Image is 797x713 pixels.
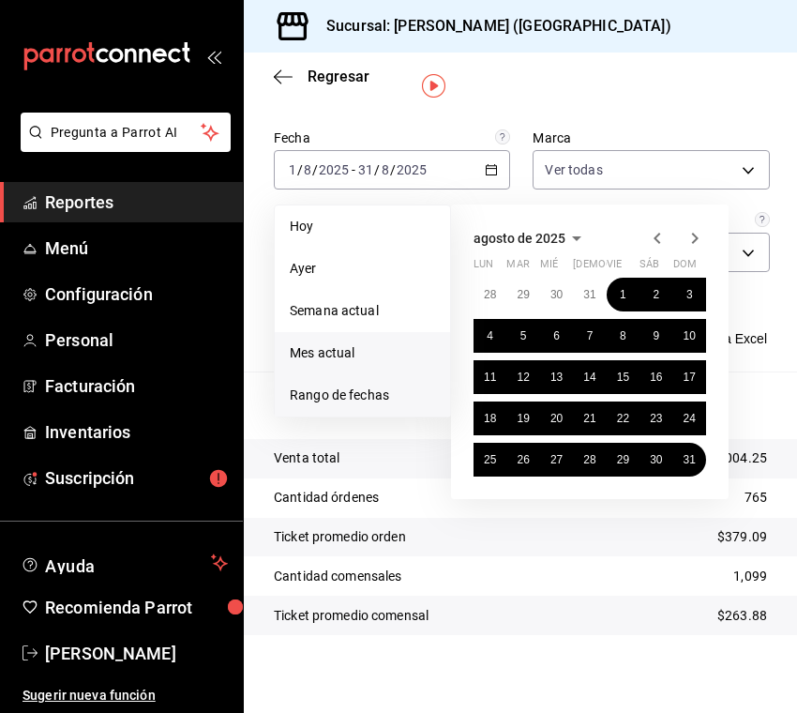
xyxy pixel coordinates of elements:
span: Menú [45,235,228,261]
button: 10 de agosto de 2025 [673,319,706,353]
abbr: 1 de agosto de 2025 [620,288,626,301]
button: agosto de 2025 [474,227,588,250]
abbr: 22 de agosto de 2025 [617,412,629,425]
span: [PERSON_NAME] [45,641,228,666]
input: -- [288,162,297,177]
abbr: domingo [673,258,697,278]
button: 30 de agosto de 2025 [639,443,672,477]
button: 28 de julio de 2025 [474,278,506,311]
button: 16 de agosto de 2025 [639,360,672,394]
abbr: 4 de agosto de 2025 [487,329,493,342]
abbr: lunes [474,258,493,278]
span: / [312,162,318,177]
h3: Sucursal: [PERSON_NAME] ([GEOGRAPHIC_DATA]) [311,15,671,38]
abbr: sábado [639,258,659,278]
button: open_drawer_menu [206,49,221,64]
span: Suscripción [45,465,228,491]
span: Regresar [308,68,369,85]
abbr: 14 de agosto de 2025 [583,371,595,384]
abbr: 16 de agosto de 2025 [650,371,662,384]
abbr: 13 de agosto de 2025 [550,371,563,384]
label: Fecha [274,131,510,144]
p: Ticket promedio comensal [274,606,429,626]
p: Ticket promedio orden [274,527,406,547]
abbr: 2 de agosto de 2025 [653,288,659,301]
button: 13 de agosto de 2025 [540,360,573,394]
abbr: 8 de agosto de 2025 [620,329,626,342]
abbr: 19 de agosto de 2025 [517,412,529,425]
p: Venta total [274,448,339,468]
button: 14 de agosto de 2025 [573,360,606,394]
button: 24 de agosto de 2025 [673,402,706,435]
abbr: 25 de agosto de 2025 [484,453,496,466]
button: 29 de agosto de 2025 [607,443,639,477]
button: 26 de agosto de 2025 [506,443,539,477]
input: ---- [396,162,428,177]
abbr: 30 de agosto de 2025 [650,453,662,466]
span: Ayuda [45,552,203,574]
abbr: 5 de agosto de 2025 [520,329,527,342]
button: 27 de agosto de 2025 [540,443,573,477]
abbr: miércoles [540,258,558,278]
abbr: 24 de agosto de 2025 [684,412,696,425]
abbr: 29 de julio de 2025 [517,288,529,301]
button: 18 de agosto de 2025 [474,402,506,435]
button: 20 de agosto de 2025 [540,402,573,435]
span: Pregunta a Parrot AI [51,123,202,143]
abbr: 3 de agosto de 2025 [686,288,693,301]
span: Sugerir nueva función [23,686,228,705]
abbr: 26 de agosto de 2025 [517,453,529,466]
span: Mes actual [290,343,435,363]
button: 21 de agosto de 2025 [573,402,606,435]
abbr: 28 de agosto de 2025 [583,453,595,466]
button: 15 de agosto de 2025 [607,360,639,394]
span: Semana actual [290,301,435,321]
abbr: viernes [607,258,622,278]
span: Recomienda Parrot [45,595,228,620]
p: $379.09 [717,527,767,547]
button: 17 de agosto de 2025 [673,360,706,394]
img: Tooltip marker [422,74,445,98]
abbr: 11 de agosto de 2025 [484,371,496,384]
button: 7 de agosto de 2025 [573,319,606,353]
button: 6 de agosto de 2025 [540,319,573,353]
abbr: 21 de agosto de 2025 [583,412,595,425]
span: / [390,162,396,177]
input: ---- [318,162,350,177]
span: / [297,162,303,177]
button: 22 de agosto de 2025 [607,402,639,435]
p: Cantidad órdenes [274,488,379,508]
abbr: 31 de julio de 2025 [583,288,595,301]
button: 28 de agosto de 2025 [573,443,606,477]
abbr: 28 de julio de 2025 [484,288,496,301]
button: 30 de julio de 2025 [540,278,573,311]
abbr: jueves [573,258,684,278]
abbr: 30 de julio de 2025 [550,288,563,301]
span: - [352,162,355,177]
abbr: 18 de agosto de 2025 [484,412,496,425]
button: 19 de agosto de 2025 [506,402,539,435]
span: / [374,162,380,177]
span: agosto de 2025 [474,231,565,246]
abbr: 10 de agosto de 2025 [684,329,696,342]
span: Inventarios [45,419,228,445]
button: 2 de agosto de 2025 [639,278,672,311]
p: Cantidad comensales [274,567,402,586]
button: 9 de agosto de 2025 [639,319,672,353]
button: 29 de julio de 2025 [506,278,539,311]
button: 23 de agosto de 2025 [639,402,672,435]
button: 11 de agosto de 2025 [474,360,506,394]
abbr: 29 de agosto de 2025 [617,453,629,466]
p: $263.88 [717,606,767,626]
button: 25 de agosto de 2025 [474,443,506,477]
button: 31 de julio de 2025 [573,278,606,311]
button: 8 de agosto de 2025 [607,319,639,353]
abbr: 27 de agosto de 2025 [550,453,563,466]
span: Facturación [45,373,228,399]
span: Configuración [45,281,228,307]
abbr: martes [506,258,529,278]
button: 12 de agosto de 2025 [506,360,539,394]
button: Pregunta a Parrot AI [21,113,231,152]
abbr: 15 de agosto de 2025 [617,371,629,384]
